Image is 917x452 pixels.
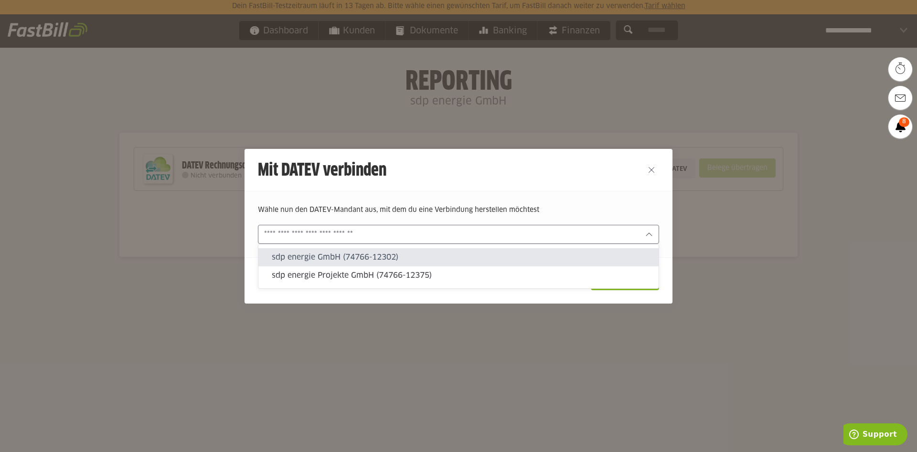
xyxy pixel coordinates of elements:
[258,248,659,266] sl-option: sdp energie GmbH (74766-12302)
[899,117,909,127] span: 8
[258,205,659,215] p: Wähle nun den DATEV-Mandant aus, mit dem du eine Verbindung herstellen möchtest
[258,266,659,284] sl-option: sdp energie Projekte GmbH (74766-12375)
[843,423,907,447] iframe: Öffnet ein Widget, in dem Sie weitere Informationen finden
[888,115,912,138] a: 8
